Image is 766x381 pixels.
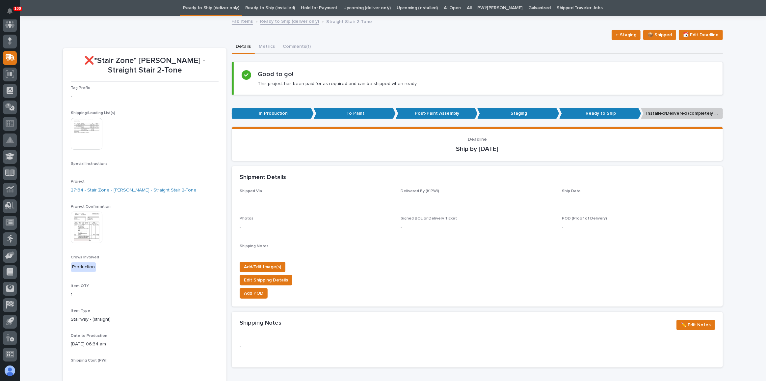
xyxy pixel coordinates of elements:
div: Notifications100 [8,8,17,18]
span: Add POD [244,289,263,297]
span: Edit Shipping Details [244,276,288,284]
p: - [240,224,393,231]
span: Date to Production [71,334,107,338]
span: Ship Date [562,189,581,193]
button: ✏️ Edit Notes [676,320,715,330]
button: 📆 Edit Deadline [679,30,723,40]
span: Project Confirmation [71,205,111,209]
a: Ready to Ship (deliver only) [183,0,239,16]
div: Production [71,262,96,272]
span: Project [71,180,85,184]
span: Signed BOL or Delivery Ticket [401,217,457,220]
span: Shipping/Loading List(s) [71,111,115,115]
p: Installed/Delivered (completely done) [641,108,723,119]
a: Upcoming (deliver only) [343,0,391,16]
span: Item Type [71,309,90,313]
p: - [401,196,554,203]
p: - [240,196,393,203]
p: Ship by [DATE] [240,145,715,153]
button: Add/Edit Image(s) [240,262,285,272]
button: Notifications [3,4,17,18]
span: Photos [240,217,253,220]
p: - [71,93,219,100]
span: Deadline [468,137,487,142]
a: 27134 - Stair Zone - [PERSON_NAME] - Straight Stair 2-Tone [71,187,197,194]
h2: Good to go! [258,70,293,78]
a: Fab Items [232,17,253,25]
button: Comments (1) [279,40,315,54]
p: 100 [14,6,21,11]
a: Shipped Traveler Jobs [557,0,603,16]
a: Ready to Ship (deliver only) [260,17,319,25]
a: PWI/[PERSON_NAME] [477,0,522,16]
p: 1 [71,291,219,298]
span: 📆 Edit Deadline [683,31,719,39]
a: All [467,0,471,16]
a: Ready to Ship (installed) [245,0,295,16]
p: - [240,343,393,350]
a: Upcoming (installed) [397,0,438,16]
span: Crews Involved [71,255,99,259]
h2: Shipping Notes [240,320,281,327]
span: Special Instructions [71,162,108,166]
p: In Production [232,108,314,119]
p: Stairway - (straight) [71,316,219,323]
button: Edit Shipping Details [240,275,292,285]
span: 📦 Shipped [647,31,672,39]
p: ❌*Stair Zone* [PERSON_NAME] - Straight Stair 2-Tone [71,56,219,75]
p: - [71,366,219,372]
p: Staging [477,108,559,119]
h2: Shipment Details [240,174,286,181]
span: Tag Prefix [71,86,90,90]
button: users-avatar [3,364,17,378]
button: Metrics [255,40,279,54]
span: Item QTY [71,284,89,288]
button: 📦 Shipped [643,30,676,40]
a: Hold for Payment [301,0,337,16]
span: Shipped Via [240,189,262,193]
button: Add POD [240,288,268,299]
span: ← Staging [616,31,636,39]
span: Delivered By (if PWI) [401,189,439,193]
span: Add/Edit Image(s) [244,263,281,271]
p: Post-Paint Assembly [396,108,478,119]
p: - [562,224,715,231]
p: - [562,196,715,203]
p: [DATE] 06:34 am [71,341,219,348]
p: Straight Stair 2-Tone [327,17,372,25]
a: All Open [444,0,461,16]
p: - [401,224,554,231]
span: Shipping Cost (PWI) [71,359,108,363]
p: This project has been paid for as required and can be shipped when ready. [258,81,417,87]
span: ✏️ Edit Notes [681,321,711,329]
p: Ready to Ship [559,108,641,119]
button: Details [232,40,255,54]
span: Shipping Notes [240,244,269,248]
p: To Paint [314,108,396,119]
a: Galvanized [528,0,551,16]
span: POD (Proof of Delivery) [562,217,607,220]
button: ← Staging [612,30,641,40]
